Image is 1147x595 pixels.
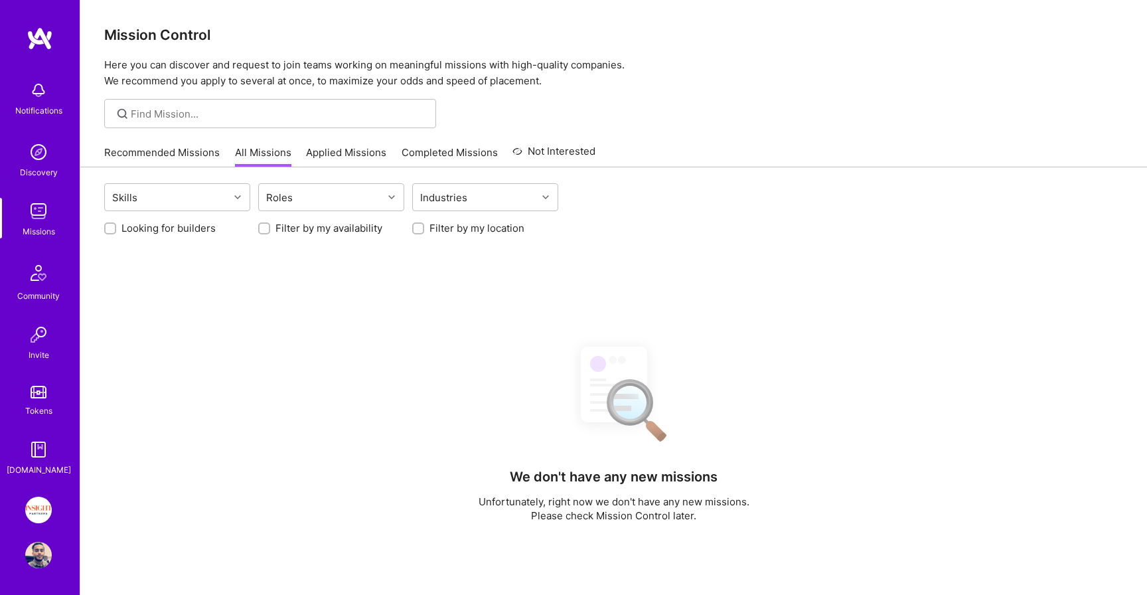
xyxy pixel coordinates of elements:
img: teamwork [25,198,52,224]
div: Discovery [20,165,58,179]
div: Skills [109,188,141,207]
i: icon Chevron [542,194,549,201]
a: User Avatar [22,542,55,568]
img: discovery [25,139,52,165]
a: Not Interested [512,143,595,167]
img: bell [25,77,52,104]
img: Insight Partners: Data & AI - Sourcing [25,497,52,523]
img: User Avatar [25,542,52,568]
img: logo [27,27,53,50]
a: Applied Missions [306,145,386,167]
div: [DOMAIN_NAME] [7,463,71,477]
div: Tokens [25,404,52,418]
div: Roles [263,188,296,207]
p: Here you can discover and request to join teams working on meaningful missions with high-quality ... [104,57,1123,89]
a: Completed Missions [402,145,498,167]
input: overall type: UNKNOWN_TYPE server type: NO_SERVER_DATA heuristic type: UNKNOWN_TYPE label: Skills... [142,191,143,205]
i: icon Chevron [234,194,241,201]
img: Invite [25,321,52,348]
h3: Mission Control [104,27,1123,43]
div: Industries [417,188,471,207]
p: Please check Mission Control later. [479,509,749,523]
div: Community [17,289,60,303]
i: icon Chevron [388,194,395,201]
img: Community [23,257,54,289]
i: icon SearchGrey [115,106,130,122]
input: overall type: UNKNOWN_TYPE server type: NO_SERVER_DATA heuristic type: UNKNOWN_TYPE label: Find M... [131,107,426,121]
div: Notifications [15,104,62,118]
label: Filter by my availability [275,221,382,235]
h4: We don't have any new missions [510,469,718,485]
img: No Results [558,335,670,451]
label: Looking for builders [121,221,216,235]
div: Missions [23,224,55,238]
input: overall type: UNKNOWN_TYPE server type: NO_SERVER_DATA heuristic type: UNKNOWN_TYPE label: Roles ... [297,191,299,205]
label: Filter by my location [429,221,524,235]
p: Unfortunately, right now we don't have any new missions. [479,495,749,509]
img: guide book [25,436,52,463]
a: Insight Partners: Data & AI - Sourcing [22,497,55,523]
div: Invite [29,348,49,362]
a: All Missions [235,145,291,167]
img: tokens [31,386,46,398]
input: overall type: UNKNOWN_TYPE server type: NO_SERVER_DATA heuristic type: UNKNOWN_TYPE label: Indust... [472,191,473,205]
a: Recommended Missions [104,145,220,167]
